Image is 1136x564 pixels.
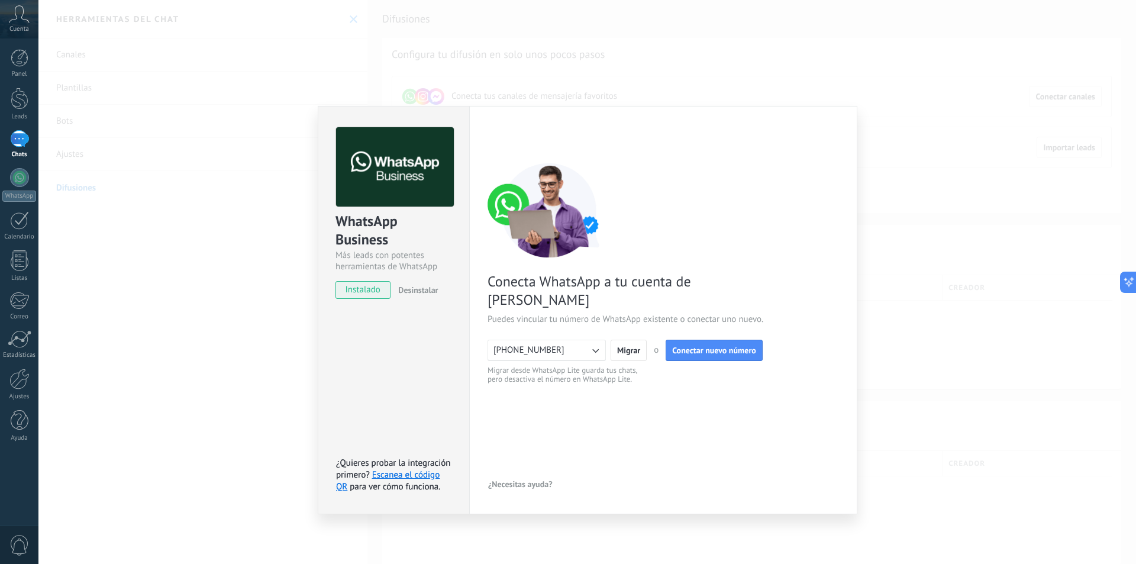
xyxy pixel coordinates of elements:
[488,340,606,361] button: [PHONE_NUMBER]
[2,70,37,78] div: Panel
[611,340,647,361] button: Migrar
[2,313,37,321] div: Correo
[488,163,612,257] img: connect number
[672,346,756,354] span: Conectar nuevo número
[488,480,553,488] span: ¿Necesitas ayuda?
[393,281,438,299] button: Desinstalar
[488,475,553,493] button: ¿Necesitas ayuda?
[336,469,440,492] a: Escanea el código QR
[336,281,390,299] span: instalado
[493,344,564,356] span: [PHONE_NUMBER]
[488,366,651,383] span: Migrar desde WhatsApp Lite guarda tus chats, pero desactiva el número en WhatsApp Lite.
[2,393,37,401] div: Ajustes
[350,481,440,492] span: para ver cómo funciona.
[335,250,452,272] div: Más leads con potentes herramientas de WhatsApp
[335,212,452,250] div: WhatsApp Business
[617,346,640,354] span: Migrar
[2,233,37,241] div: Calendario
[488,314,763,325] span: Puedes vincular tu número de WhatsApp existente o conectar uno nuevo.
[666,340,763,361] button: Conectar nuevo número
[488,272,769,309] span: Conecta WhatsApp a tu cuenta de [PERSON_NAME]
[654,344,659,356] span: o
[2,352,37,359] div: Estadísticas
[336,127,454,207] img: logo_main.png
[2,191,36,202] div: WhatsApp
[2,275,37,282] div: Listas
[2,151,37,159] div: Chats
[336,457,451,481] span: ¿Quieres probar la integración primero?
[398,285,438,295] span: Desinstalar
[2,113,37,121] div: Leads
[9,25,29,33] span: Cuenta
[2,434,37,442] div: Ayuda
